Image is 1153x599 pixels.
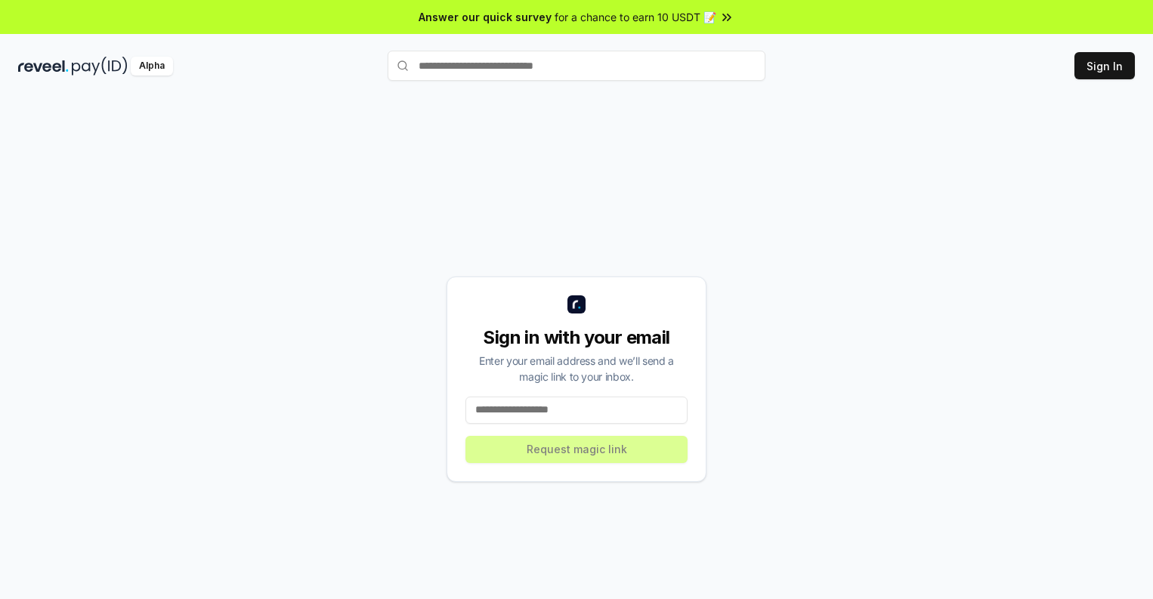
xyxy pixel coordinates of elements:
[1074,52,1135,79] button: Sign In
[567,295,586,313] img: logo_small
[465,353,688,384] div: Enter your email address and we’ll send a magic link to your inbox.
[419,9,552,25] span: Answer our quick survey
[72,57,128,76] img: pay_id
[555,9,716,25] span: for a chance to earn 10 USDT 📝
[131,57,173,76] div: Alpha
[18,57,69,76] img: reveel_dark
[465,326,688,350] div: Sign in with your email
